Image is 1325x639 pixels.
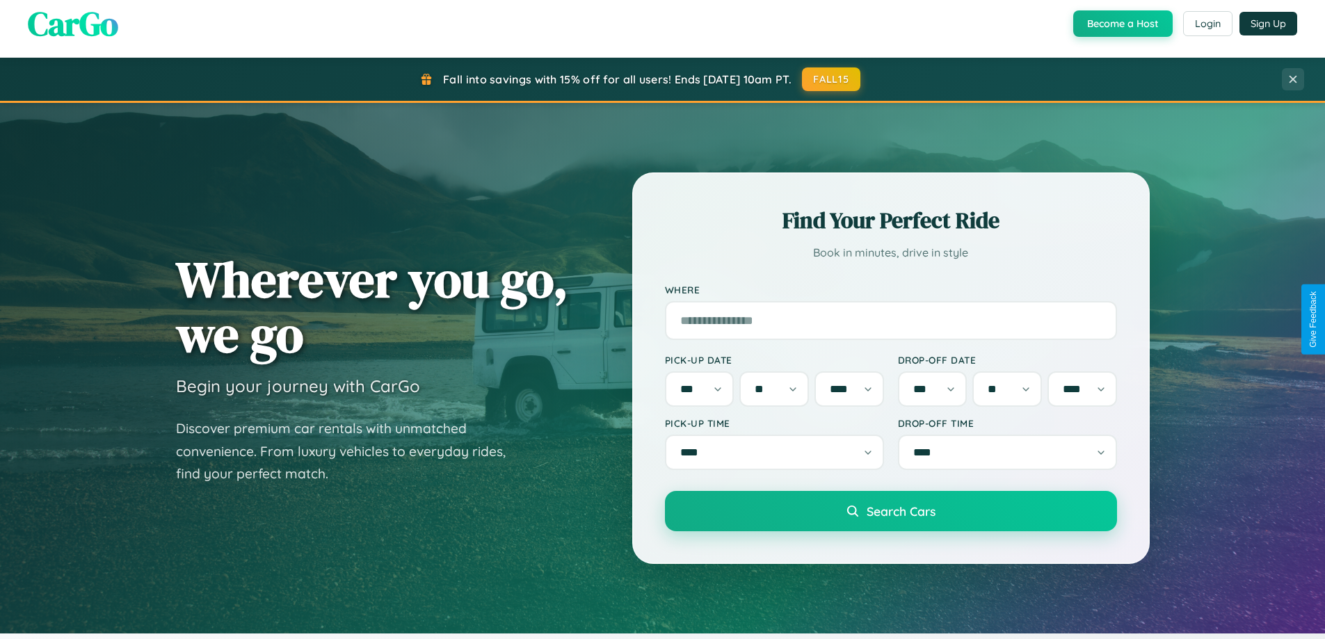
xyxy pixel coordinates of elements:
button: FALL15 [802,67,860,91]
label: Drop-off Time [898,417,1117,429]
span: Fall into savings with 15% off for all users! Ends [DATE] 10am PT. [443,72,792,86]
button: Login [1183,11,1232,36]
button: Search Cars [665,491,1117,531]
span: Search Cars [867,503,935,519]
label: Where [665,284,1117,296]
h2: Find Your Perfect Ride [665,205,1117,236]
p: Book in minutes, drive in style [665,243,1117,263]
button: Sign Up [1239,12,1297,35]
div: Give Feedback [1308,291,1318,348]
p: Discover premium car rentals with unmatched convenience. From luxury vehicles to everyday rides, ... [176,417,524,485]
button: Become a Host [1073,10,1173,37]
label: Drop-off Date [898,354,1117,366]
h1: Wherever you go, we go [176,252,568,362]
label: Pick-up Time [665,417,884,429]
h3: Begin your journey with CarGo [176,375,420,396]
label: Pick-up Date [665,354,884,366]
span: CarGo [28,1,118,47]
